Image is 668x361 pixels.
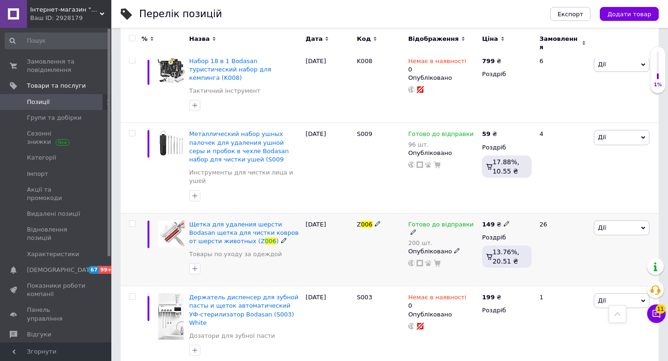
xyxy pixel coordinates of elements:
span: 99+ [99,266,114,274]
span: [DEMOGRAPHIC_DATA] [27,266,96,274]
span: Експорт [558,11,584,18]
span: Сезонні знижки [27,129,86,146]
span: Додати товар [607,11,651,18]
span: Позиції [27,98,50,106]
span: Немає в наявності [408,294,466,303]
div: Опубліковано [408,149,477,157]
div: Роздріб [482,306,532,315]
b: 59 [482,130,490,137]
span: Панель управління [27,306,86,322]
b: 149 [482,221,495,228]
span: Показники роботи компанії [27,282,86,298]
span: ) [276,238,279,245]
div: Опубліковано [408,74,477,82]
span: Дії [598,134,606,141]
button: Експорт [550,7,591,21]
input: Пошук [5,32,109,49]
span: Замовлення [540,35,579,52]
div: 6 [534,50,591,123]
b: 199 [482,294,495,301]
span: Z [357,221,361,228]
button: Чат з покупцем11 [647,304,666,323]
a: Инструменты для чистки лица и ушей [189,168,301,185]
div: Ваш ID: 2928179 [30,14,111,22]
div: Опубліковано [408,247,477,256]
span: S009 [357,130,372,137]
div: [DATE] [303,123,355,213]
div: ₴ [482,220,509,229]
div: 4 [534,123,591,213]
span: Щетка для удаления шерсти Bodasan щетка для чистки ковров от шерсти животных (Z [189,221,299,245]
span: Видалені позиції [27,210,80,218]
img: Металлический набор ушных палочек для удаления ушной серы и пробок в чехле Bodasan набор для чист... [158,130,185,157]
span: Акції та промокоди [27,186,86,202]
span: Дата [306,35,323,43]
div: ₴ [482,57,501,65]
img: Набор 18 в 1 Bodasan туристический набор для кемпинга (K008) [158,57,185,84]
span: Відновлення позицій [27,226,86,242]
span: 006 [361,221,373,228]
span: Групи та добірки [27,114,82,122]
div: Роздріб [482,70,532,78]
div: ₴ [482,130,497,138]
span: 67 [88,266,99,274]
span: Дії [598,224,606,231]
a: Тактичний інструмент [189,87,261,95]
div: 96 шт. [408,141,474,148]
span: Готово до відправки [408,221,474,231]
span: Код [357,35,371,43]
a: Набор 18 в 1 Bodasan туристический набор для кемпинга (K008) [189,58,271,81]
span: Дії [598,61,606,68]
a: Щетка для удаления шерсти Bodasan щетка для чистки ковров от шерсти животных (Z006) [189,221,299,245]
span: S003 [357,294,372,301]
img: Щетка для удаления шерсти Bodasan щетка для чистки ковров от шерсти животных (Z006) [158,220,185,247]
button: Додати товар [600,7,659,21]
span: 006 [265,238,276,245]
span: 13.76%, 20.51 ₴ [493,248,520,265]
div: ₴ [482,293,501,302]
div: 0 [408,293,466,310]
div: 1% [650,82,665,88]
div: 200 шт. [408,239,477,246]
div: 26 [534,213,591,286]
span: Товари та послуги [27,82,86,90]
b: 799 [482,58,495,64]
span: 11 [655,302,666,311]
span: Немає в наявності [408,58,466,67]
span: Відгуки [27,330,51,339]
a: Держатель диспенсер для зубной пасты и щеток автоматический УФ-стерилизатор Bodasan (S003) White [189,294,299,326]
div: Роздріб [482,143,532,152]
div: Перелік позицій [139,9,222,19]
div: 0 [408,57,466,74]
span: Назва [189,35,210,43]
a: Товары по уходу за одеждой [189,250,282,258]
a: Металлический набор ушных палочек для удаления ушной серы и пробок в чехле Bodasan набор для чист... [189,130,289,163]
div: Опубліковано [408,310,477,319]
span: K008 [357,58,372,64]
div: Роздріб [482,233,532,242]
span: Відображення [408,35,459,43]
span: % [141,35,148,43]
div: [DATE] [303,213,355,286]
span: Інтернет-магазин "4buy" [30,6,100,14]
img: Держатель диспенсер для зубной пасты и щеток автоматический УФ-стерилизатор Bodasan (S003) White [158,293,184,340]
span: Готово до відправки [408,130,474,140]
span: Ціна [482,35,498,43]
div: [DATE] [303,50,355,123]
span: Дії [598,297,606,304]
span: Характеристики [27,250,79,258]
span: Категорії [27,154,56,162]
span: Замовлення та повідомлення [27,58,86,74]
span: 17.88%, 10.55 ₴ [493,158,520,175]
span: Імпорт [27,170,48,178]
a: Дозатори для зубної пасти [189,332,275,340]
